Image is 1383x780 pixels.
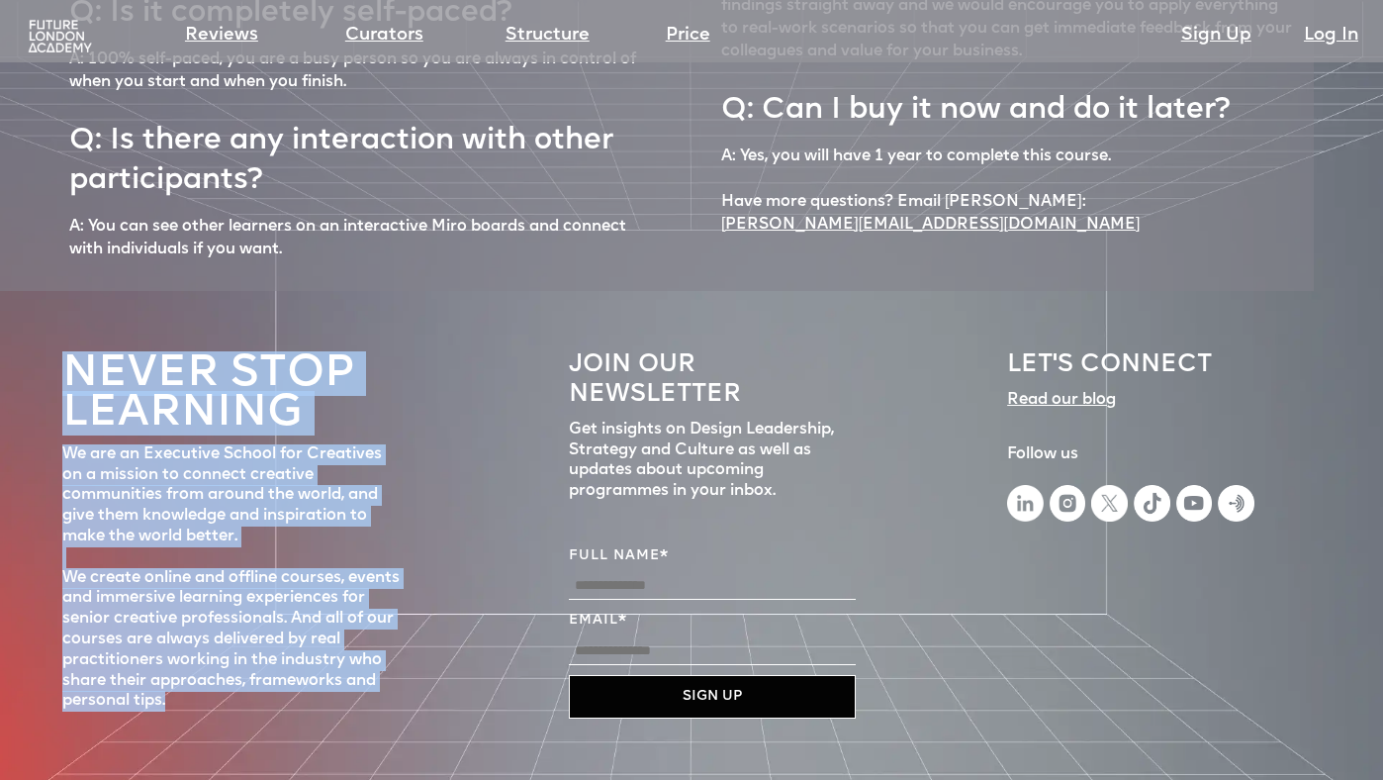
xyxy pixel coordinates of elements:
label: FULL NAME* [569,545,856,567]
a: Price [666,22,710,49]
a: Sign Up [1181,22,1251,49]
div: Follow us [1007,444,1254,465]
p: A: 100% self-paced, you are a busy person so you are always in control of when you start and when... [69,49,642,94]
a: Curators [345,22,423,49]
a: Log In [1304,22,1358,49]
a: Structure [506,22,590,49]
h1: Q: Can I buy it now and do it later? [721,73,1230,131]
h5: JOIN OUR NEWSLETTER [569,350,856,410]
div: We are an Executive School for Creatives on a mission to connect creative communities from around... [62,444,405,712]
button: SIGN UP [569,675,856,719]
a: [PERSON_NAME][EMAIL_ADDRESS][DOMAIN_NAME] [721,214,1140,237]
a: Read our blog‍ [1007,390,1116,432]
div: Read our blog ‍ [1007,390,1116,432]
label: EMAIL* [569,610,856,632]
div: Get insights on Design Leadership, Strategy and Culture as well as updates about upcoming program... [569,420,856,502]
h5: LET's CONNEcT [1007,350,1254,380]
a: Reviews [185,22,258,49]
p: A: You can see other learners on an interactive Miro boards and connect with individuals if you w... [69,216,642,261]
h4: Never stop learning [62,354,405,435]
p: A: Yes, you will have 1 year to complete this course. Have more questions? Email [PERSON_NAME]: [721,146,1140,237]
h1: Q: Is there any interaction with other participants? [69,104,642,201]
